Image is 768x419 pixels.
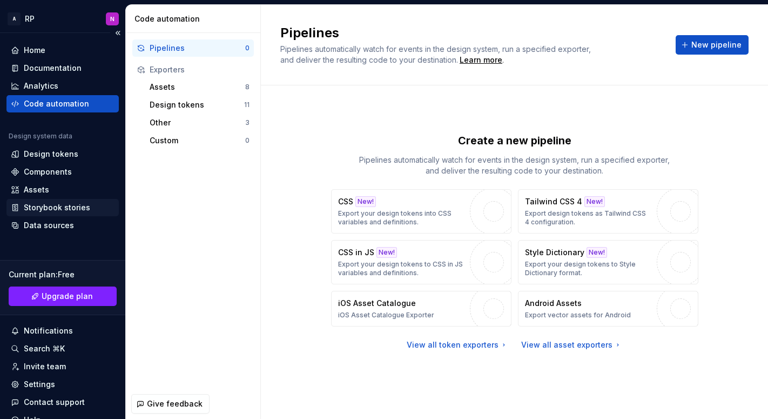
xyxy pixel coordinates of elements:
p: CSS in JS [338,247,374,258]
div: Home [24,45,45,56]
a: View all token exporters [407,340,508,350]
button: Tailwind CSS 4New!Export design tokens as Tailwind CSS 4 configuration. [518,189,698,234]
div: Exporters [150,64,250,75]
button: Design tokens11 [145,96,254,114]
a: Assets [6,181,119,198]
button: Search ⌘K [6,340,119,357]
button: New pipeline [676,35,749,55]
div: Current plan : Free [9,269,117,280]
a: Documentation [6,59,119,77]
div: N [110,15,114,23]
p: CSS [338,196,353,207]
div: New! [376,247,397,258]
a: Learn more [460,55,502,65]
div: New! [355,196,376,207]
div: 3 [245,118,250,127]
div: Assets [150,82,245,92]
button: Collapse sidebar [110,25,125,41]
div: 8 [245,83,250,91]
p: Style Dictionary [525,247,584,258]
div: Analytics [24,81,58,91]
div: Assets [24,184,49,195]
div: New! [584,196,605,207]
div: 0 [245,44,250,52]
span: . [458,56,504,64]
button: Style DictionaryNew!Export your design tokens to Style Dictionary format. [518,240,698,284]
span: Give feedback [147,398,203,409]
a: Code automation [6,95,119,112]
a: Design tokens [6,145,119,163]
a: View all asset exporters [521,340,622,350]
a: Invite team [6,358,119,375]
button: iOS Asset CatalogueiOS Asset Catalogue Exporter [331,291,511,327]
div: Design system data [9,132,72,141]
div: 0 [245,136,250,145]
button: CSS in JSNew!Export your design tokens to CSS in JS variables and definitions. [331,240,511,284]
button: Give feedback [131,394,210,414]
p: Export your design tokens into CSS variables and definitions. [338,209,464,227]
div: New! [587,247,607,258]
p: Android Assets [525,298,582,309]
a: Analytics [6,77,119,95]
div: A [8,12,21,25]
div: Code automation [24,98,89,109]
p: Export your design tokens to CSS in JS variables and definitions. [338,260,464,277]
button: CSSNew!Export your design tokens into CSS variables and definitions. [331,189,511,234]
div: Design tokens [150,99,244,110]
a: Components [6,163,119,181]
p: Export design tokens as Tailwind CSS 4 configuration. [525,209,651,227]
a: Upgrade plan [9,287,117,306]
div: Pipelines [150,43,245,54]
a: Storybook stories [6,199,119,216]
button: Assets8 [145,78,254,96]
button: Pipelines0 [132,39,254,57]
button: ARPN [2,7,123,30]
div: Components [24,167,72,177]
button: Notifications [6,322,119,340]
h2: Pipelines [280,24,663,42]
div: Data sources [24,220,74,231]
div: Design tokens [24,149,78,159]
div: Custom [150,135,245,146]
span: Upgrade plan [42,291,93,302]
button: Android AssetsExport vector assets for Android [518,291,698,327]
div: Search ⌘K [24,343,65,354]
div: 11 [244,101,250,109]
p: Tailwind CSS 4 [525,196,582,207]
p: iOS Asset Catalogue Exporter [338,311,434,320]
a: Home [6,42,119,59]
div: Storybook stories [24,202,90,213]
div: Other [150,117,245,128]
div: RP [25,14,35,24]
p: Export your design tokens to Style Dictionary format. [525,260,651,277]
div: Documentation [24,63,82,74]
p: Pipelines automatically watch for events in the design system, run a specified exporter, and deli... [353,155,677,176]
p: Export vector assets for Android [525,311,631,320]
p: Create a new pipeline [458,133,571,148]
button: Custom0 [145,132,254,149]
div: Invite team [24,361,66,372]
button: Contact support [6,394,119,411]
span: Pipelines automatically watch for events in the design system, run a specified exporter, and deli... [280,44,593,64]
div: Settings [24,379,55,390]
button: Other3 [145,114,254,131]
a: Settings [6,376,119,393]
p: iOS Asset Catalogue [338,298,416,309]
a: Data sources [6,217,119,234]
div: Code automation [134,14,256,24]
div: Contact support [24,397,85,408]
div: Notifications [24,325,73,336]
span: New pipeline [691,39,742,50]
